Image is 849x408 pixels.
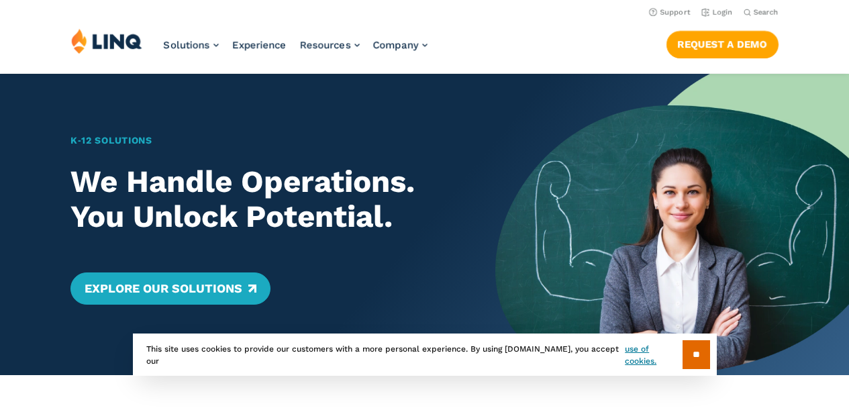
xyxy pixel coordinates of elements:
[300,39,351,51] span: Resources
[164,39,210,51] span: Solutions
[625,343,682,367] a: use of cookies.
[666,31,779,58] a: Request a Demo
[373,39,419,51] span: Company
[649,8,691,17] a: Support
[754,8,779,17] span: Search
[666,28,779,58] nav: Button Navigation
[70,164,460,235] h2: We Handle Operations. You Unlock Potential.
[164,39,219,51] a: Solutions
[70,272,270,305] a: Explore Our Solutions
[70,134,460,148] h1: K‑12 Solutions
[495,74,849,375] img: Home Banner
[133,334,717,376] div: This site uses cookies to provide our customers with a more personal experience. By using [DOMAIN...
[744,7,779,17] button: Open Search Bar
[71,28,142,54] img: LINQ | K‑12 Software
[232,39,287,51] a: Experience
[300,39,360,51] a: Resources
[701,8,733,17] a: Login
[373,39,428,51] a: Company
[164,28,428,72] nav: Primary Navigation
